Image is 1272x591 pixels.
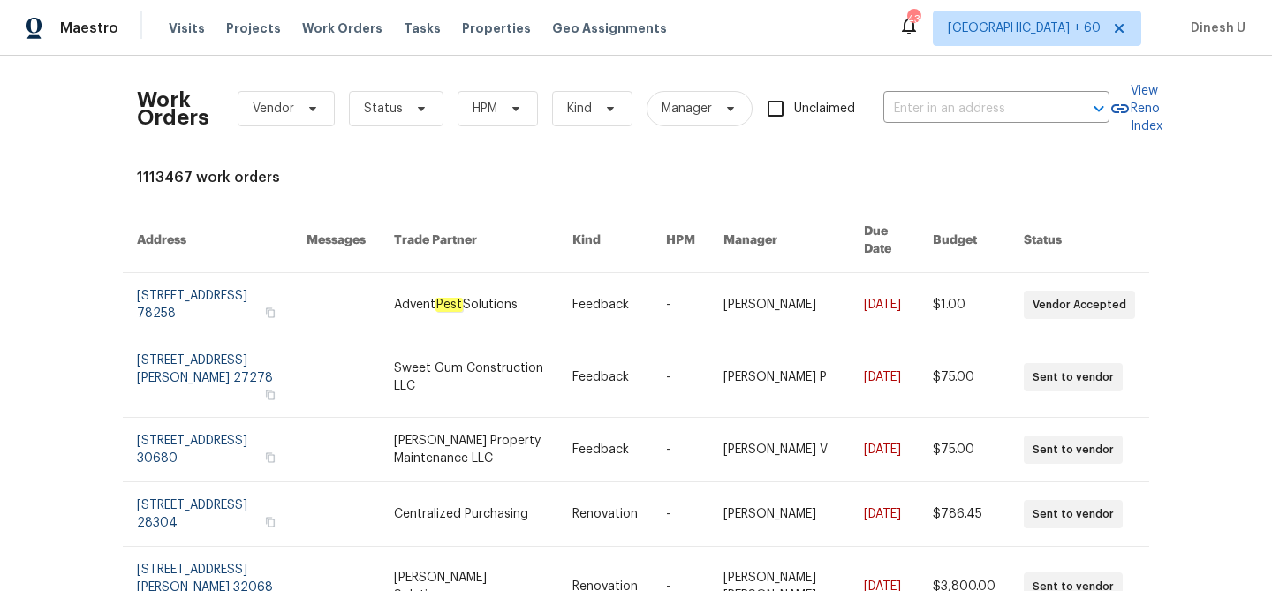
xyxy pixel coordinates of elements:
[1109,82,1162,135] a: View Reno Index
[552,19,667,37] span: Geo Assignments
[380,418,557,482] td: [PERSON_NAME] Property Maintenance LLC
[364,100,403,117] span: Status
[662,100,712,117] span: Manager
[652,418,709,482] td: -
[709,273,850,337] td: [PERSON_NAME]
[558,482,652,547] td: Renovation
[262,305,278,321] button: Copy Address
[919,208,1010,273] th: Budget
[262,450,278,466] button: Copy Address
[262,387,278,403] button: Copy Address
[850,208,919,273] th: Due Date
[709,208,850,273] th: Manager
[60,19,118,37] span: Maestro
[302,19,382,37] span: Work Orders
[709,418,850,482] td: [PERSON_NAME] V
[226,19,281,37] span: Projects
[709,482,850,547] td: [PERSON_NAME]
[652,273,709,337] td: -
[652,482,709,547] td: -
[262,514,278,530] button: Copy Address
[558,418,652,482] td: Feedback
[380,208,557,273] th: Trade Partner
[137,91,209,126] h2: Work Orders
[1010,208,1149,273] th: Status
[380,273,557,337] td: Advent Solutions
[883,95,1060,123] input: Enter in an address
[558,337,652,418] td: Feedback
[794,100,855,118] span: Unclaimed
[473,100,497,117] span: HPM
[462,19,531,37] span: Properties
[404,22,441,34] span: Tasks
[709,337,850,418] td: [PERSON_NAME] P
[137,169,1135,186] div: 1113467 work orders
[292,208,380,273] th: Messages
[380,337,557,418] td: Sweet Gum Construction LLC
[1086,96,1111,121] button: Open
[558,208,652,273] th: Kind
[652,208,709,273] th: HPM
[907,11,920,28] div: 435
[1184,19,1245,37] span: Dinesh U
[567,100,592,117] span: Kind
[169,19,205,37] span: Visits
[652,337,709,418] td: -
[253,100,294,117] span: Vendor
[558,273,652,337] td: Feedback
[123,208,292,273] th: Address
[948,19,1101,37] span: [GEOGRAPHIC_DATA] + 60
[380,482,557,547] td: Centralized Purchasing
